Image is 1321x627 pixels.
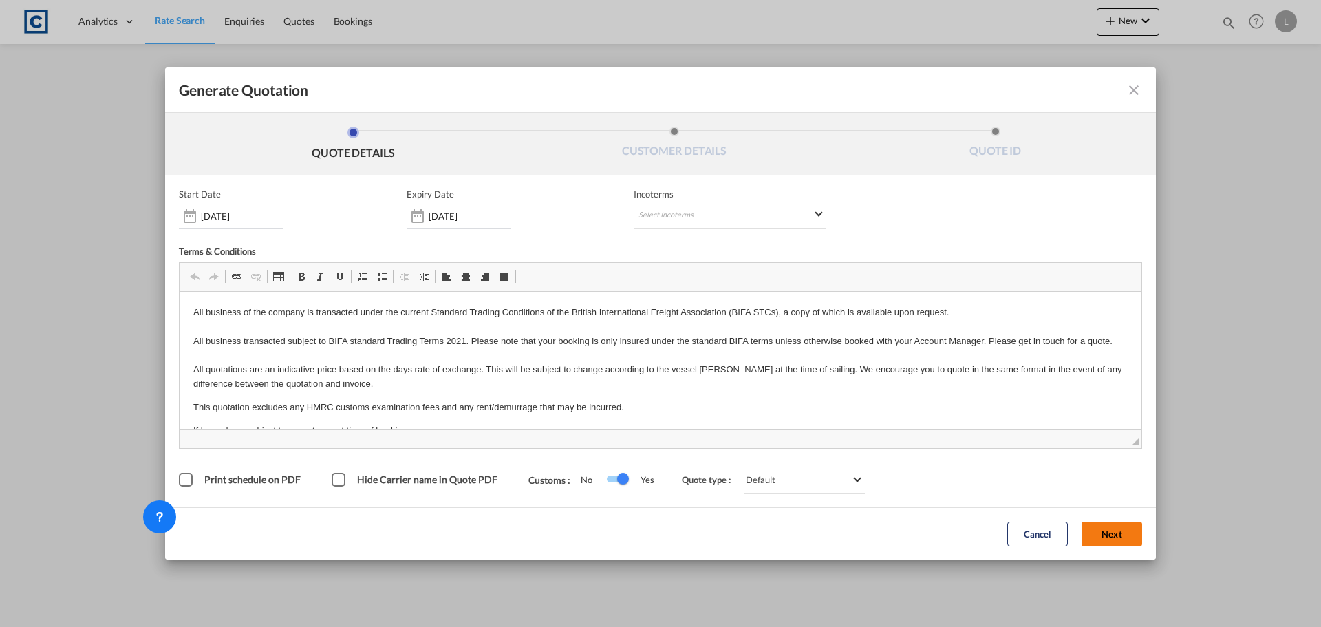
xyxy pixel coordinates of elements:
p: Start Date [179,189,221,200]
span: Generate Quotation [179,81,308,99]
span: Customs : [528,474,581,486]
md-icon: icon-close fg-AAA8AD cursor m-0 [1126,82,1142,98]
span: Hide Carrier name in Quote PDF [357,474,497,485]
a: Bold (Ctrl+B) [292,268,311,286]
a: Centre [456,268,475,286]
a: Italic (Ctrl+I) [311,268,330,286]
md-switch: Switch 1 [606,469,627,490]
a: Increase Indent [414,268,433,286]
a: Underline (Ctrl+U) [330,268,350,286]
md-checkbox: Print schedule on PDF [179,473,304,487]
input: Start date [201,211,283,222]
a: Table [269,268,288,286]
span: Print schedule on PDF [204,474,301,485]
a: Unlink [246,268,266,286]
a: Undo (Ctrl+Z) [185,268,204,286]
button: Cancel [1007,522,1068,546]
a: Align Right [475,268,495,286]
a: Decrease Indent [395,268,414,286]
span: Quote type : [682,474,741,485]
a: Justify [495,268,514,286]
span: Yes [627,474,654,485]
input: Expiry date [429,211,511,222]
md-checkbox: Hide Carrier name in Quote PDF [332,473,501,487]
li: CUSTOMER DETAILS [514,127,835,164]
div: Terms & Conditions [179,246,660,262]
span: No [581,474,606,485]
a: Redo (Ctrl+Y) [204,268,224,286]
p: Expiry Date [407,189,454,200]
iframe: Rich Text Editor, editor2 [180,292,1141,429]
span: Drag to resize [1132,438,1139,445]
body: Rich Text Editor, editor2 [14,14,948,146]
div: Default [746,474,775,485]
button: Next [1082,522,1142,546]
span: Incoterms [634,189,826,200]
a: Insert/Remove Bulleted List [372,268,391,286]
a: Insert/Remove Numbered List [353,268,372,286]
p: All business of the company is transacted under the current Standard Trading Conditions of the Br... [14,14,948,100]
li: QUOTE DETAILS [193,127,514,164]
p: If hazardous, subject to acceptance at time of booking. [14,132,948,147]
a: Link (Ctrl+K) [227,268,246,286]
li: QUOTE ID [835,127,1156,164]
p: This quotation excludes any HMRC customs examination fees and any rent/demurrage that may be incu... [14,109,948,123]
md-select: Select Incoterms [634,204,826,229]
a: Align Left [437,268,456,286]
md-dialog: Generate QuotationQUOTE ... [165,67,1156,560]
